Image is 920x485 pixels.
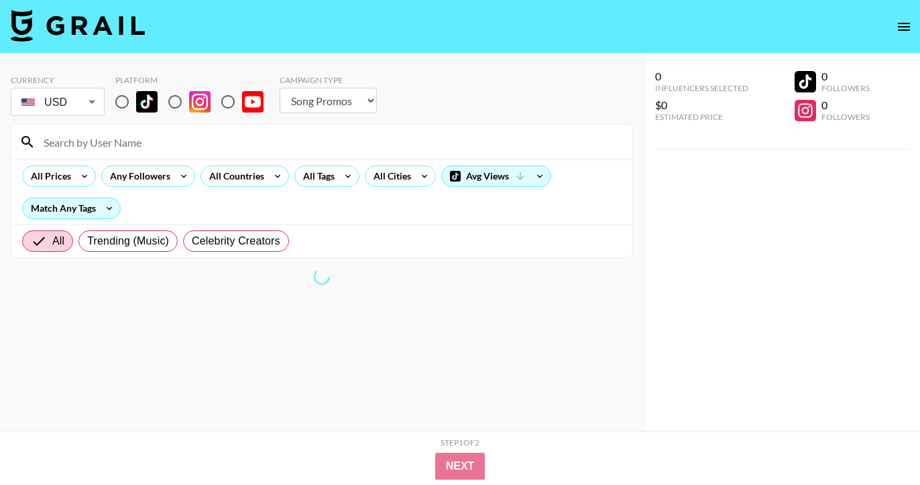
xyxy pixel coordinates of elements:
div: Platform [115,75,274,85]
div: USD [13,90,102,114]
img: Instagram [189,91,211,113]
div: Influencers Selected [655,83,748,93]
div: Match Any Tags [23,198,120,218]
div: Step 1 of 2 [441,437,479,447]
img: Grail Talent [11,9,145,42]
button: open drawer [890,13,917,40]
div: Any Followers [102,166,173,186]
img: YouTube [242,91,264,113]
div: 0 [821,70,870,83]
div: Avg Views [442,166,551,186]
span: Celebrity Creators [192,233,280,249]
div: Currency [11,75,105,85]
button: Next [435,453,485,480]
span: All [52,233,64,249]
div: All Cities [365,166,414,186]
span: Trending (Music) [87,233,169,249]
div: Estimated Price [655,112,748,122]
div: All Tags [295,166,337,186]
img: TikTok [136,91,158,113]
div: Followers [821,112,870,122]
div: $0 [655,98,748,112]
div: 0 [655,70,748,83]
div: Campaign Type [280,75,377,85]
input: Search by User Name [36,131,624,153]
div: All Prices [23,166,74,186]
div: All Countries [201,166,267,186]
div: Followers [821,83,870,93]
div: 0 [821,98,870,112]
span: Refreshing bookers, clients, tags, cities, talent, talent... [314,269,330,285]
